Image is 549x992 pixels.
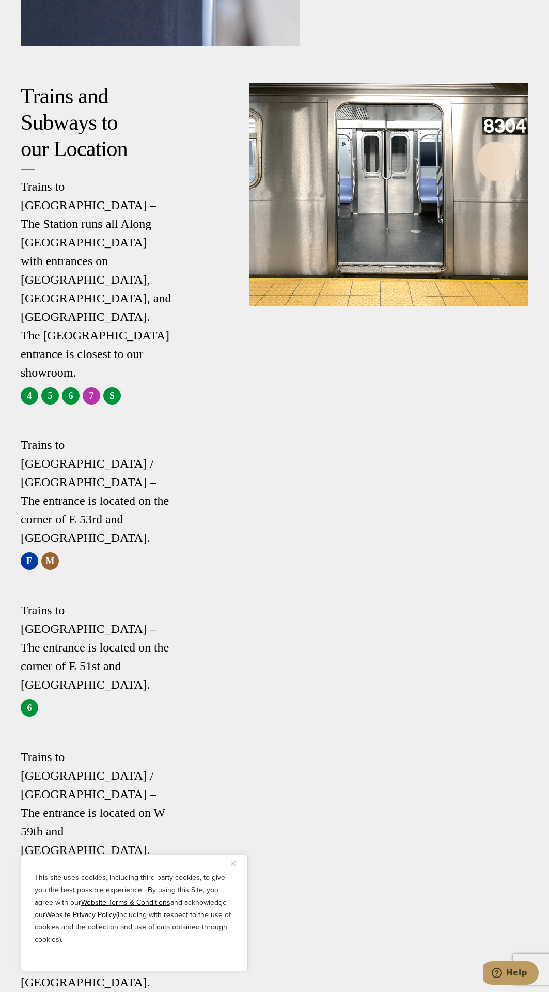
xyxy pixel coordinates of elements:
[249,83,528,306] img: Manhattan subway car empty, waiting for passengers to board
[21,83,171,162] h2: Trains and Subways to our Location
[21,436,171,547] h3: Trains to [GEOGRAPHIC_DATA] / [GEOGRAPHIC_DATA] – The entrance is located on the corner of E 53rd...
[21,177,171,382] h3: Trains to [GEOGRAPHIC_DATA] – The Station runs all Along [GEOGRAPHIC_DATA] with entrances on [GEO...
[35,872,234,946] p: This site uses cookies, including third party cookies, to give you the best possible experience. ...
[21,601,171,694] h3: Trains to [GEOGRAPHIC_DATA] – The entrance is located on the corner of E 51st and [GEOGRAPHIC_DATA].
[27,388,32,403] span: 4
[21,748,171,859] h3: Trains to [GEOGRAPHIC_DATA] / [GEOGRAPHIC_DATA] – The entrance is located on W 59th and [GEOGRAPH...
[27,700,32,715] span: 6
[45,909,116,920] a: Website Privacy Policy
[26,553,33,568] span: E
[483,961,539,987] iframe: Opens a widget where you can chat to one of our agents
[69,388,73,403] span: 6
[89,388,94,403] span: 7
[231,857,243,870] button: Close
[46,553,55,568] span: M
[81,897,170,908] a: Website Terms & Conditions
[109,388,115,403] span: S
[231,861,236,866] img: Close
[48,388,53,403] span: 5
